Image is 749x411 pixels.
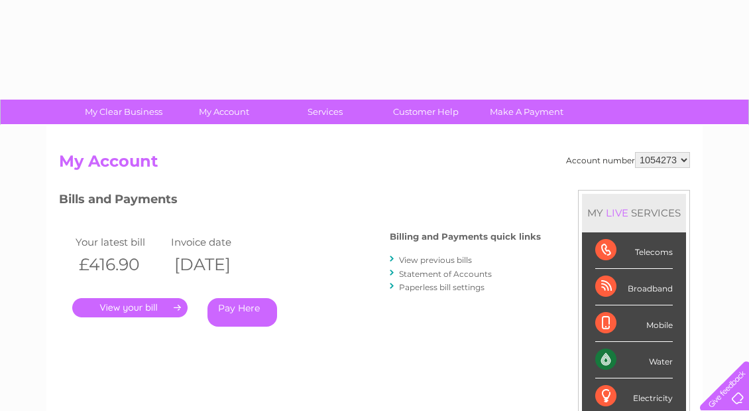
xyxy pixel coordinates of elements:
div: LIVE [603,206,631,219]
div: Mobile [595,305,673,342]
th: £416.90 [72,251,168,278]
td: Invoice date [168,233,263,251]
a: My Account [170,100,279,124]
h2: My Account [59,152,690,177]
div: Account number [566,152,690,168]
h3: Bills and Payments [59,190,541,213]
a: Customer Help [371,100,481,124]
td: Your latest bill [72,233,168,251]
a: Services [270,100,380,124]
th: [DATE] [168,251,263,278]
div: Telecoms [595,232,673,269]
h4: Billing and Payments quick links [390,232,541,242]
div: MY SERVICES [582,194,686,232]
a: Statement of Accounts [399,269,492,279]
a: Make A Payment [472,100,581,124]
a: My Clear Business [69,100,178,124]
a: Paperless bill settings [399,282,485,292]
a: Pay Here [207,298,277,327]
div: Broadband [595,269,673,305]
a: . [72,298,188,317]
a: View previous bills [399,255,472,265]
div: Water [595,342,673,378]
